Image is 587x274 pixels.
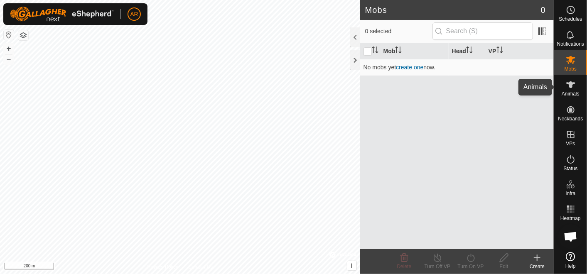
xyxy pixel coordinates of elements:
[565,264,576,269] span: Help
[466,48,473,54] p-sorticon: Activate to sort
[4,54,14,64] button: –
[563,166,577,171] span: Status
[487,263,521,270] div: Edit
[541,4,545,16] span: 0
[449,43,485,59] th: Head
[432,22,533,40] input: Search (S)
[4,30,14,40] button: Reset Map
[188,263,213,271] a: Contact Us
[4,44,14,54] button: +
[560,216,581,221] span: Heatmap
[365,27,432,36] span: 0 selected
[562,91,580,96] span: Animals
[565,66,577,71] span: Mobs
[397,264,412,269] span: Delete
[558,224,583,249] div: Open chat
[557,42,584,46] span: Notifications
[395,48,402,54] p-sorticon: Activate to sort
[396,64,423,71] a: create one
[558,116,583,121] span: Neckbands
[485,43,554,59] th: VP
[559,17,582,22] span: Schedules
[147,263,178,271] a: Privacy Policy
[496,48,503,54] p-sorticon: Activate to sort
[380,43,449,59] th: Mob
[347,261,356,270] button: i
[421,263,454,270] div: Turn Off VP
[372,48,378,54] p-sorticon: Activate to sort
[521,263,554,270] div: Create
[360,59,554,76] td: No mobs yet now.
[130,10,138,19] span: AR
[351,262,352,269] span: i
[18,30,28,40] button: Map Layers
[566,141,575,146] span: VPs
[10,7,114,22] img: Gallagher Logo
[454,263,487,270] div: Turn On VP
[565,191,575,196] span: Infra
[365,5,541,15] h2: Mobs
[554,249,587,272] a: Help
